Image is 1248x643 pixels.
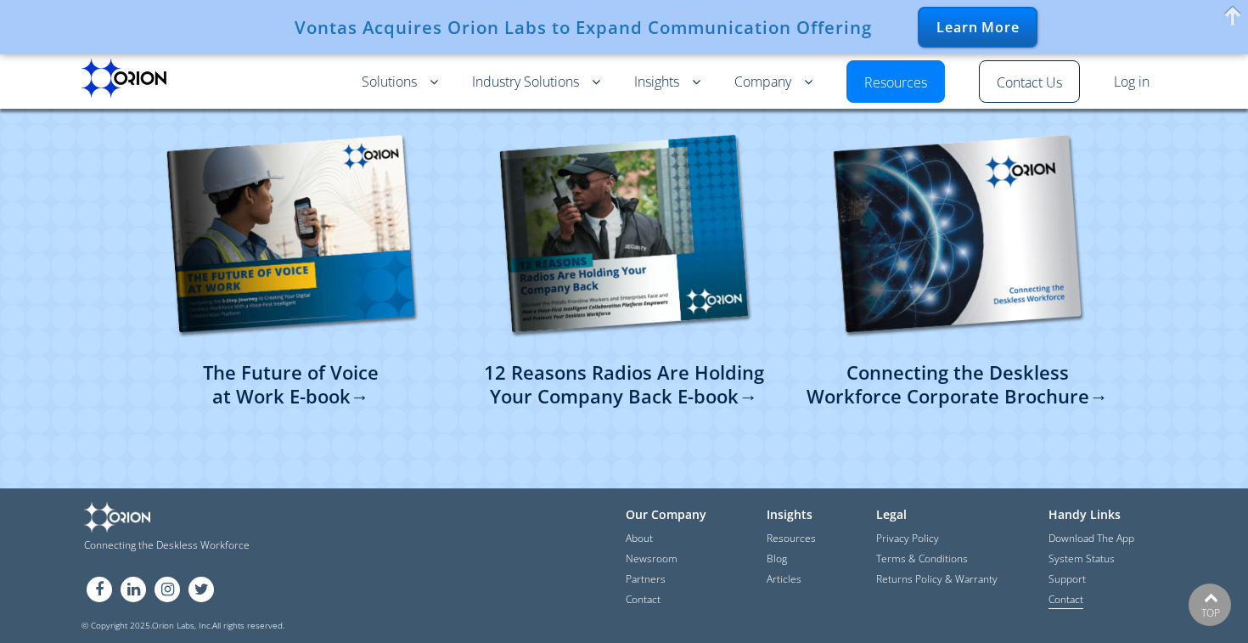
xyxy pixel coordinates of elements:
span: → [1089,383,1108,409]
a: Support [1048,572,1086,587]
h3: Legal [876,502,1023,527]
a: Terms & Conditions [876,551,968,567]
span: → [739,383,757,409]
span: → [351,383,369,409]
a: Orion Labs, Inc. [152,619,212,632]
a: Company [734,72,812,93]
a: Blog [767,551,787,567]
a: Resources [767,531,816,546]
a: Contact [626,592,661,607]
img: The Future of Voice at Work - Push-to-Talk Team Collaboration - Orion [157,125,425,342]
img: 12 Reasons Radios Hold Your Company Back E-book - Push-to-Talk Solutions - Orion [490,125,758,342]
a: Download The App [1048,531,1134,546]
a: Privacy Policy [876,531,939,546]
a: About [626,531,653,546]
h3: Our Company [626,502,741,527]
a: Industry Solutions [472,72,600,93]
h3: Insights [767,502,851,527]
iframe: Chat Widget [1163,561,1248,643]
h3: Handy Links [1048,502,1164,527]
div: Learn More [918,7,1037,48]
a: The Future of Voiceat Work E-book→ [203,359,379,409]
a: Solutions [362,72,438,93]
img: Orion labs Black logo [82,59,166,98]
a: Insights [634,72,700,93]
a: Connecting the Deskless Workforce Corporate Brochure→ [807,359,1108,409]
a: Newsroom [626,551,677,567]
a: 12 Reasons Radios Are HoldingYour Company Back E-book→ [484,359,764,409]
a: Contact [1048,592,1083,609]
a: Log in [1114,72,1150,93]
div: Vontas Acquires Orion Labs to Expand Communication Offering [295,17,872,37]
span: Connecting the Deskless Workforce [84,539,439,551]
a: Partners [626,572,666,587]
img: Orion Corporate Brochure - Unified Communications and Push-to-Talk 2.0 [824,125,1092,342]
a: System Status [1048,551,1115,567]
img: Orion [84,502,150,533]
span: © Copyright 2025. All rights reserved. [82,619,1166,631]
a: Articles [767,572,801,587]
a: Returns Policy & Warranty [876,572,998,587]
a: Resources [864,73,927,93]
a: Contact Us [997,73,1062,93]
